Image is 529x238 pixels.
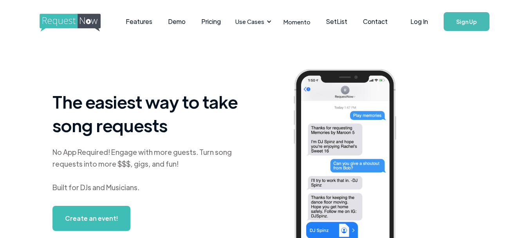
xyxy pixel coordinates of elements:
[40,14,115,32] img: requestnow logo
[52,90,248,137] h1: The easiest way to take song requests
[231,9,274,34] div: Use Cases
[318,9,355,34] a: SetList
[52,146,248,193] div: No App Required! Engage with more guests. Turn song requests into more $$$, gigs, and fun! Built ...
[160,9,193,34] a: Demo
[193,9,229,34] a: Pricing
[403,8,436,35] a: Log In
[355,9,395,34] a: Contact
[40,14,98,29] a: home
[276,10,318,33] a: Momento
[52,206,130,231] a: Create an event!
[444,12,489,31] a: Sign Up
[235,17,264,26] div: Use Cases
[118,9,160,34] a: Features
